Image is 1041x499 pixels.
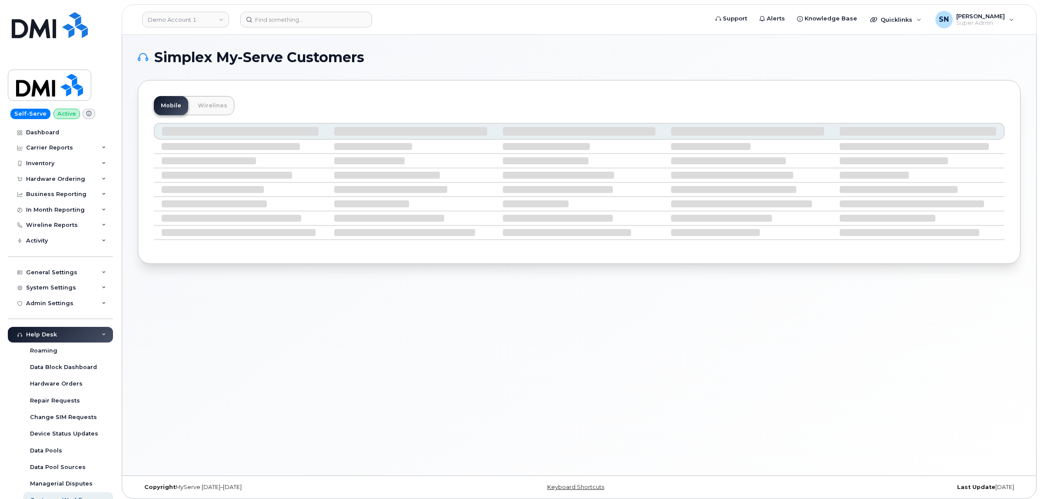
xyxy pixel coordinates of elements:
a: Wirelines [191,96,234,115]
span: Simplex My-Serve Customers [154,51,364,64]
div: [DATE] [726,484,1021,491]
strong: Last Update [957,484,995,490]
div: MyServe [DATE]–[DATE] [138,484,432,491]
a: Mobile [154,96,188,115]
a: Keyboard Shortcuts [547,484,604,490]
strong: Copyright [144,484,176,490]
